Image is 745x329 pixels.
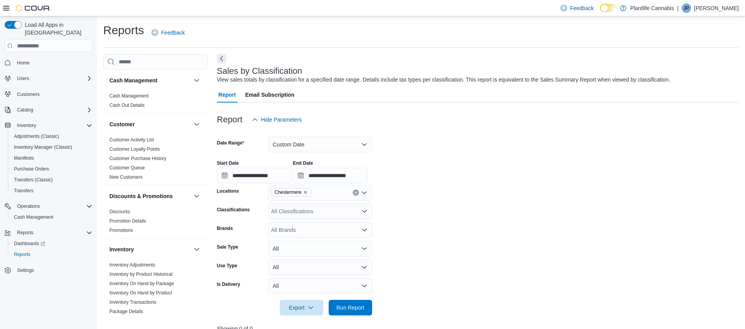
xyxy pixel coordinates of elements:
button: Cash Management [8,212,95,223]
a: Cash Out Details [109,103,145,108]
a: Customer Activity List [109,137,154,143]
label: Use Type [217,263,237,269]
span: Manifests [14,155,34,161]
button: Operations [14,202,43,211]
span: Manifests [11,153,92,163]
button: Open list of options [361,190,367,196]
span: Customer Activity List [109,137,154,143]
button: Catalog [2,104,95,115]
a: Inventory Adjustments [109,262,155,268]
div: View sales totals by classification for a specified date range. Details include tax types per cla... [217,76,670,84]
span: Inventory Manager (Classic) [11,143,92,152]
button: Inventory [2,120,95,131]
span: Hide Parameters [261,116,302,124]
span: Cash Management [14,214,53,220]
button: Inventory [192,245,201,254]
span: Promotion Details [109,218,146,224]
span: Load All Apps in [GEOGRAPHIC_DATA] [22,21,92,37]
button: Transfers [8,185,95,196]
button: All [268,241,372,256]
button: Open list of options [361,227,367,233]
div: Discounts & Promotions [103,207,208,238]
button: Customers [2,89,95,100]
button: Transfers (Classic) [8,174,95,185]
span: Transfers (Classic) [14,177,53,183]
button: Next [217,54,226,63]
button: Inventory Manager (Classic) [8,142,95,153]
span: Customers [14,89,92,99]
a: Manifests [11,153,37,163]
button: Run Report [329,300,372,315]
button: Home [2,57,95,68]
button: Remove Chestermere from selection in this group [303,190,308,195]
span: JP [684,3,689,13]
button: Purchase Orders [8,164,95,174]
span: Inventory On Hand by Product [109,290,172,296]
span: Transfers [11,186,92,195]
span: Package Details [109,308,143,315]
a: Cash Management [109,93,149,99]
span: Transfers [14,188,33,194]
div: Customer [103,135,208,185]
h3: Report [217,115,243,124]
button: Hide Parameters [249,112,305,127]
span: Purchase Orders [11,164,92,174]
a: Package Details [109,309,143,314]
h3: Inventory [109,245,134,253]
span: Report [218,87,236,103]
h3: Customer [109,120,135,128]
span: Inventory Manager (Classic) [14,144,72,150]
button: Open list of options [361,208,367,214]
span: Inventory [17,122,36,129]
span: Users [14,74,92,83]
input: Dark Mode [600,4,616,12]
a: Customer Loyalty Points [109,146,160,152]
button: Cash Management [109,77,191,84]
span: Feedback [570,4,594,12]
span: Run Report [336,304,364,312]
button: All [268,259,372,275]
span: Reports [14,251,30,258]
label: Sale Type [217,244,238,250]
a: Customers [14,90,43,99]
button: Inventory [14,121,39,130]
button: Export [280,300,323,315]
button: Custom Date [268,137,372,152]
a: Transfers [11,186,36,195]
a: Feedback [149,25,188,40]
a: Reports [11,250,33,259]
a: Adjustments (Classic) [11,132,62,141]
span: Home [14,57,92,67]
a: Customer Queue [109,165,145,171]
span: Catalog [14,105,92,115]
a: Customer Purchase History [109,156,166,161]
a: Purchase Orders [11,164,52,174]
a: Inventory Transactions [109,299,156,305]
button: Customer [192,120,201,129]
span: Customer Purchase History [109,155,166,162]
button: Reports [2,227,95,238]
span: Dashboards [14,240,45,247]
a: Inventory Manager (Classic) [11,143,75,152]
button: Manifests [8,153,95,164]
span: Customers [17,91,40,97]
p: Plantlife Cannabis [630,3,674,13]
p: | [677,3,679,13]
span: Discounts [109,209,130,215]
label: Brands [217,225,233,232]
button: Reports [14,228,36,237]
a: Dashboards [11,239,48,248]
a: New Customers [109,174,142,180]
p: [PERSON_NAME] [694,3,739,13]
span: Reports [17,230,33,236]
div: Jayden Paul [682,3,691,13]
label: Is Delivery [217,281,240,287]
input: Press the down key to open a popover containing a calendar. [293,168,367,183]
button: Users [14,74,32,83]
button: Adjustments (Classic) [8,131,95,142]
span: Adjustments (Classic) [11,132,92,141]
